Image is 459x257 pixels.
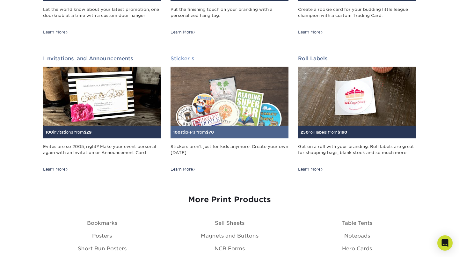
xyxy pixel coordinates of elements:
[78,246,127,252] a: Short Run Posters
[298,67,416,126] img: Roll Labels
[46,130,53,135] span: 100
[173,130,214,135] small: stickers from
[171,166,196,172] div: Learn More
[43,6,161,25] div: Let the world know about your latest promotion, one doorknob at a time with a custom door hanger.
[171,143,288,162] div: Stickers aren't just for kids anymore. Create your own [DATE].
[87,220,117,226] a: Bookmarks
[208,130,214,135] span: 70
[298,29,323,35] div: Learn More
[437,235,453,251] div: Open Intercom Messenger
[301,130,309,135] span: 250
[43,143,161,162] div: Evites are so 2005, right? Make your event personal again with an Invitation or Announcement Card.
[46,130,91,135] small: invitations from
[84,130,86,135] span: $
[340,130,347,135] span: 190
[171,55,288,172] a: Stickers 100stickers from$70 Stickers aren't just for kids anymore. Create your own [DATE]. Learn...
[171,67,288,126] img: Stickers
[92,233,112,239] a: Posters
[298,55,416,172] a: Roll Labels 250roll labels from$190 Get on a roll with your branding. Roll labels are great for s...
[86,130,91,135] span: 29
[43,67,161,126] img: Invitations and Announcements
[298,55,416,62] h2: Roll Labels
[298,143,416,162] div: Get on a roll with your branding. Roll labels are great for shopping bags, blank stock and so muc...
[171,6,288,25] div: Put the finishing touch on your branding with a personalized hang tag.
[215,220,244,226] a: Sell Sheets
[173,130,180,135] span: 100
[206,130,208,135] span: $
[344,233,370,239] a: Notepads
[342,246,372,252] a: Hero Cards
[342,220,372,226] a: Table Tents
[43,195,416,204] h3: More Print Products
[43,55,161,62] h2: Invitations and Announcements
[298,166,323,172] div: Learn More
[298,6,416,25] div: Create a rookie card for your budding little league champion with a custom Trading Card.
[301,130,347,135] small: roll labels from
[338,130,340,135] span: $
[201,233,259,239] a: Magnets and Buttons
[171,29,196,35] div: Learn More
[171,55,288,62] h2: Stickers
[215,246,245,252] a: NCR Forms
[43,55,161,172] a: Invitations and Announcements 100invitations from$29 Evites are so 2005, right? Make your event p...
[43,29,68,35] div: Learn More
[43,166,68,172] div: Learn More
